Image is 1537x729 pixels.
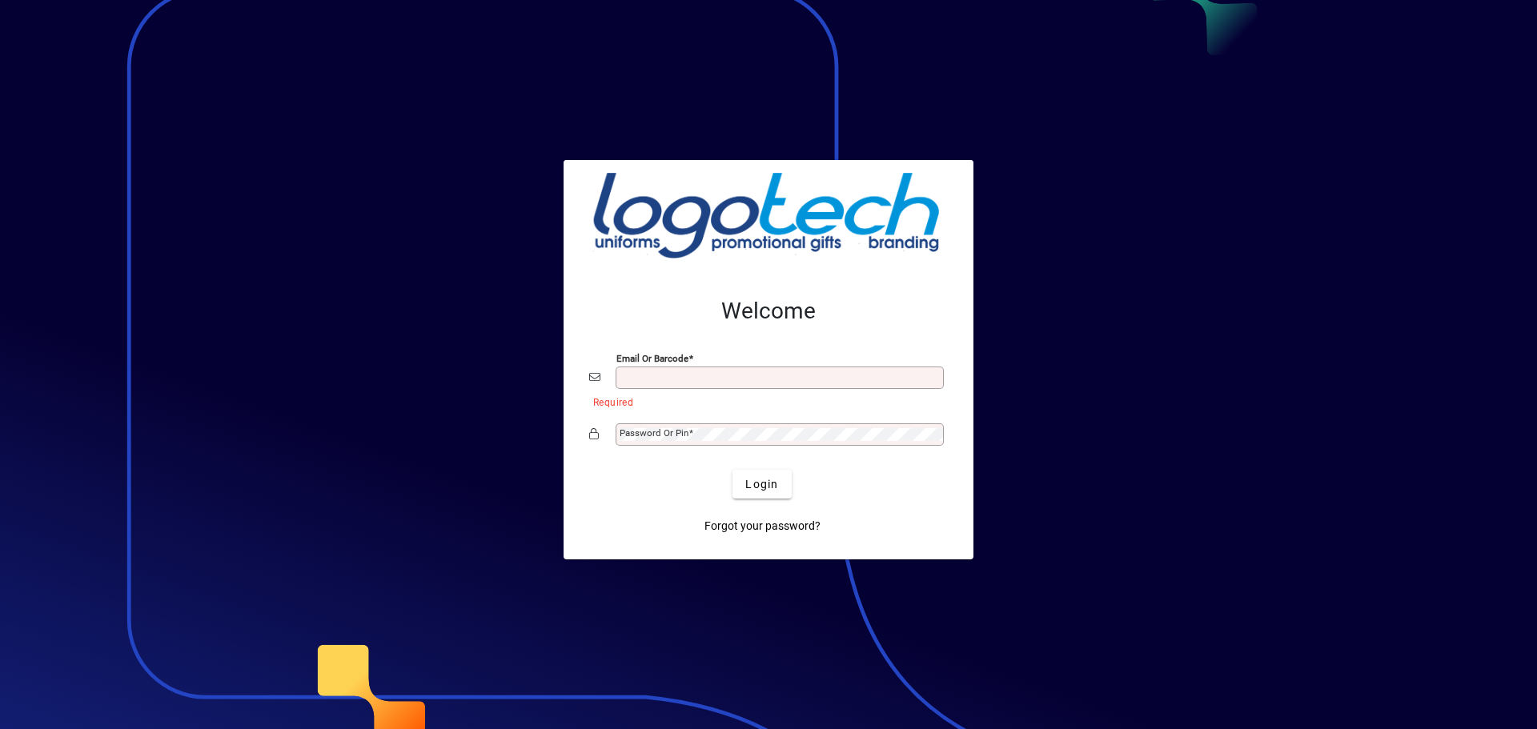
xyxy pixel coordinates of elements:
[745,476,778,493] span: Login
[589,298,948,325] h2: Welcome
[593,393,935,410] mat-error: Required
[704,518,821,535] span: Forgot your password?
[698,511,827,540] a: Forgot your password?
[732,470,791,499] button: Login
[620,427,688,439] mat-label: Password or Pin
[616,353,688,364] mat-label: Email or Barcode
